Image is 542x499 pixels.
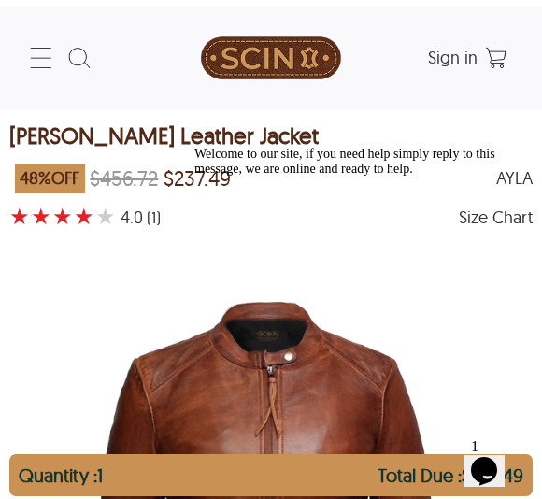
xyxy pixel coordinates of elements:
label: 1 rating [9,198,30,222]
label: 5 rating [95,198,116,222]
span: Welcome to our site, if you need help simply reply to this message, we are online and ready to help. [7,7,308,36]
iframe: chat widget [187,133,523,415]
div: Total Due : $237.49 [378,457,523,490]
span: $237.49 [164,150,231,193]
label: 3 rating [52,198,73,222]
a: Shopping Cart [478,36,515,66]
label: 4 rating [74,198,94,222]
a: SCIN [190,9,352,93]
span: Sign in [428,40,478,62]
iframe: chat widget [464,424,523,480]
h2: [PERSON_NAME] Leather Jacket [9,112,319,155]
strike: $456.72 [90,159,158,185]
span: 48 % OFF [15,157,85,186]
img: SCIN [201,9,341,93]
a: ★★★★★ [9,198,117,224]
div: 4.0 [121,202,143,221]
div: Quantity : 1 [19,457,103,490]
div: (1) [147,202,161,221]
div: Welcome to our site, if you need help simply reply to this message, we are online and ready to help. [7,7,344,37]
label: 2 rating [31,198,51,222]
a: Sign in [428,45,478,60]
